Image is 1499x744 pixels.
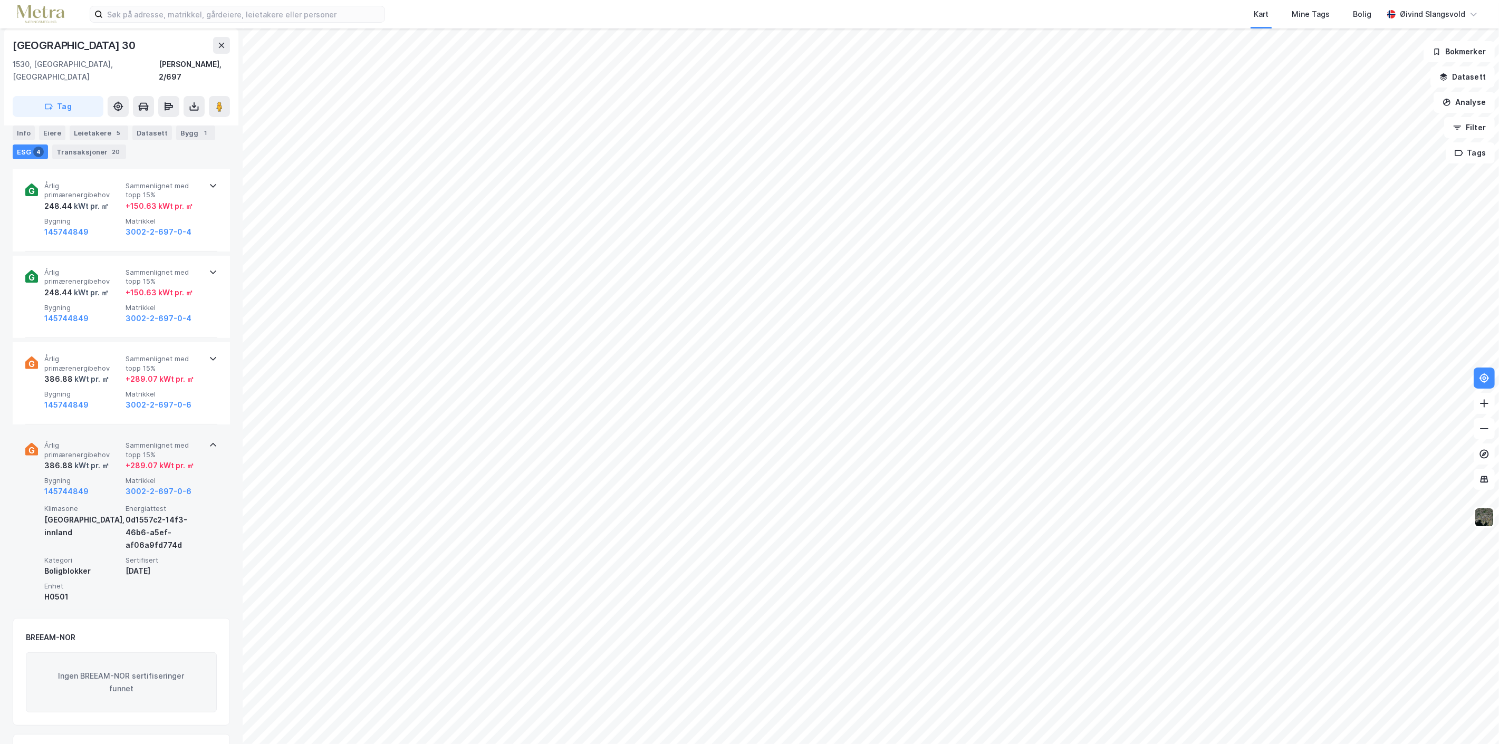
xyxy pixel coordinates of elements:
[126,565,203,577] div: [DATE]
[44,485,89,498] button: 145744849
[13,96,103,117] button: Tag
[44,268,121,286] span: Årlig primærenergibehov
[126,399,191,411] button: 3002-2-697-0-6
[72,286,109,299] div: kWt pr. ㎡
[200,128,211,138] div: 1
[44,200,109,212] div: 248.44
[26,652,217,712] div: Ingen BREEAM-NOR sertifiseringer funnet
[1474,507,1494,527] img: 9k=
[44,373,109,385] div: 386.88
[33,147,44,157] div: 4
[44,217,121,226] span: Bygning
[44,476,121,485] span: Bygning
[126,476,203,485] span: Matrikkel
[126,312,191,325] button: 3002-2-697-0-4
[1292,8,1330,21] div: Mine Tags
[126,268,203,286] span: Sammenlignet med topp 15%
[110,147,122,157] div: 20
[13,144,48,159] div: ESG
[1254,8,1269,21] div: Kart
[44,354,121,373] span: Årlig primærenergibehov
[126,459,194,472] div: + 289.07 kWt pr. ㎡
[126,354,203,373] span: Sammenlignet med topp 15%
[1430,66,1495,88] button: Datasett
[176,125,215,140] div: Bygg
[126,485,191,498] button: 3002-2-697-0-6
[17,5,64,24] img: metra-logo.256734c3b2bbffee19d4.png
[126,390,203,399] span: Matrikkel
[44,312,89,325] button: 145744849
[73,373,109,385] div: kWt pr. ㎡
[44,459,109,472] div: 386.88
[44,303,121,312] span: Bygning
[1446,142,1495,163] button: Tags
[1446,693,1499,744] iframe: Chat Widget
[1400,8,1465,21] div: Øivind Slangsvold
[44,390,121,399] span: Bygning
[126,217,203,226] span: Matrikkel
[113,128,124,138] div: 5
[44,181,121,200] span: Årlig primærenergibehov
[126,441,203,459] span: Sammenlignet med topp 15%
[126,514,203,552] div: 0d1557c2-14f3-46b6-a5ef-af06a9fd774d
[39,125,65,140] div: Eiere
[1353,8,1371,21] div: Bolig
[73,459,109,472] div: kWt pr. ㎡
[13,125,35,140] div: Info
[1446,693,1499,744] div: Kontrollprogram for chat
[132,125,172,140] div: Datasett
[44,399,89,411] button: 145744849
[126,556,203,565] span: Sertifisert
[70,125,128,140] div: Leietakere
[44,226,89,238] button: 145744849
[1434,92,1495,113] button: Analyse
[126,286,193,299] div: + 150.63 kWt pr. ㎡
[44,591,121,603] div: H0501
[159,58,230,83] div: [PERSON_NAME], 2/697
[1444,117,1495,138] button: Filter
[126,200,193,212] div: + 150.63 kWt pr. ㎡
[13,58,159,83] div: 1530, [GEOGRAPHIC_DATA], [GEOGRAPHIC_DATA]
[52,144,126,159] div: Transaksjoner
[126,504,203,513] span: Energiattest
[126,226,191,238] button: 3002-2-697-0-4
[13,37,138,54] div: [GEOGRAPHIC_DATA] 30
[44,514,121,539] div: [GEOGRAPHIC_DATA], innland
[126,303,203,312] span: Matrikkel
[72,200,109,212] div: kWt pr. ㎡
[126,373,194,385] div: + 289.07 kWt pr. ㎡
[1424,41,1495,62] button: Bokmerker
[44,556,121,565] span: Kategori
[44,565,121,577] div: Boligblokker
[126,181,203,200] span: Sammenlignet med topp 15%
[44,504,121,513] span: Klimasone
[44,286,109,299] div: 248.44
[44,441,121,459] span: Årlig primærenergibehov
[26,631,75,644] div: BREEAM-NOR
[44,582,121,591] span: Enhet
[103,6,385,22] input: Søk på adresse, matrikkel, gårdeiere, leietakere eller personer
